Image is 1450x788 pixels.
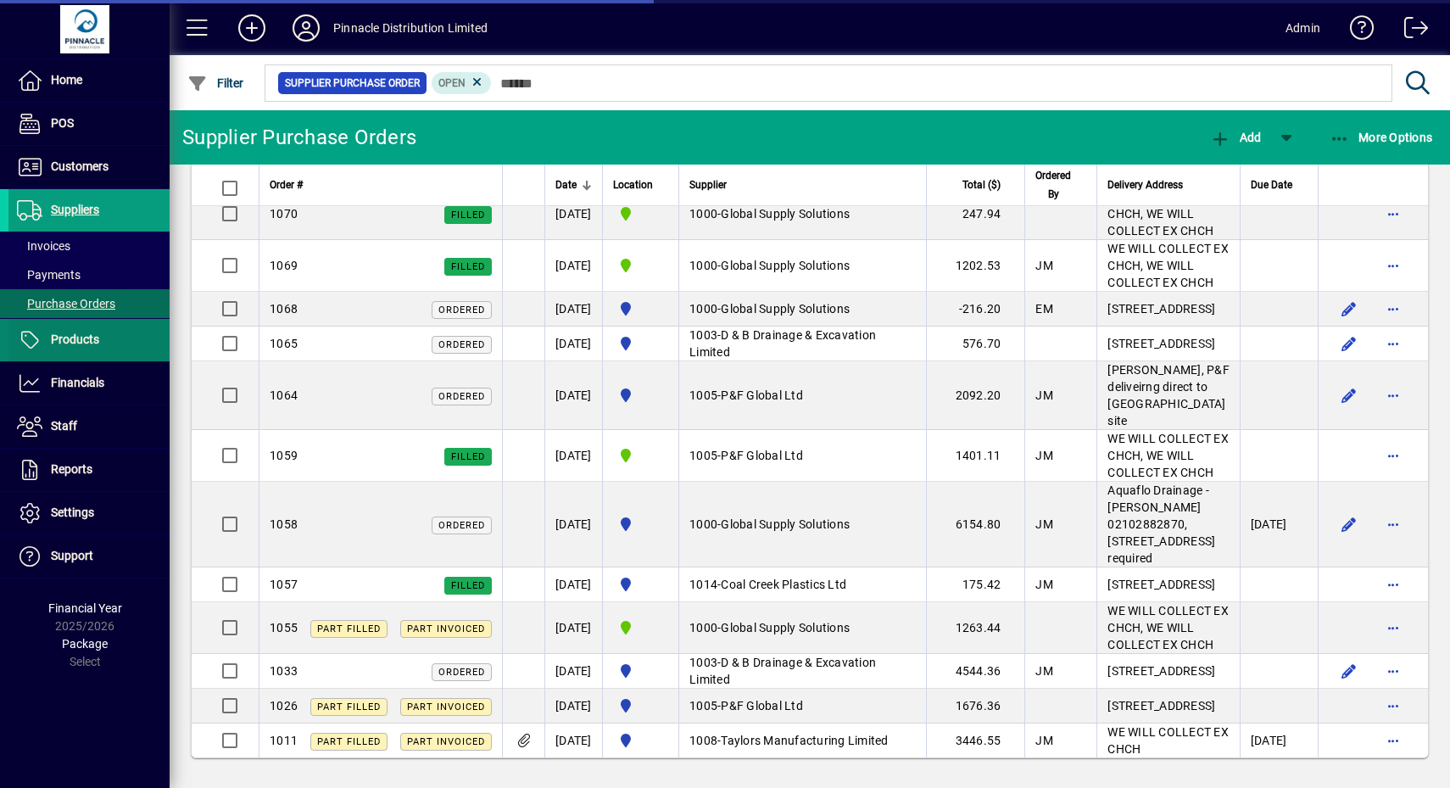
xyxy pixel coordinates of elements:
[8,449,170,491] a: Reports
[678,724,926,757] td: -
[689,578,717,591] span: 1014
[438,391,485,402] span: Ordered
[1380,442,1407,469] button: More options
[926,240,1024,292] td: 1202.53
[678,482,926,567] td: -
[613,385,668,405] span: Pinnacle Distribution
[721,302,850,316] span: Global Supply Solutions
[678,188,926,240] td: -
[613,574,668,595] span: Pinnacle Distribution
[8,260,170,289] a: Payments
[182,124,416,151] div: Supplier Purchase Orders
[926,361,1024,430] td: 2092.20
[51,203,99,216] span: Suppliers
[317,701,381,713] span: Part Filled
[721,621,850,634] span: Global Supply Solutions
[1380,295,1407,322] button: More options
[183,68,248,98] button: Filter
[689,207,717,221] span: 1000
[17,268,81,282] span: Payments
[613,333,668,354] span: Pinnacle Distribution
[721,388,803,402] span: P&F Global Ltd
[613,255,668,276] span: CUSTOMER COLLECTION
[689,302,717,316] span: 1000
[1380,657,1407,685] button: More options
[721,578,846,591] span: Coal Creek Plastics Ltd
[689,517,717,531] span: 1000
[926,689,1024,724] td: 1676.36
[721,517,850,531] span: Global Supply Solutions
[613,445,668,466] span: CUSTOMER COLLECTION
[333,14,488,42] div: Pinnacle Distribution Limited
[926,567,1024,602] td: 175.42
[1035,578,1053,591] span: JM
[1337,3,1375,59] a: Knowledge Base
[544,654,602,689] td: [DATE]
[438,339,485,350] span: Ordered
[1035,166,1086,204] div: Ordered By
[438,77,466,89] span: Open
[1380,382,1407,409] button: More options
[613,618,668,638] span: CUSTOMER COLLECTION
[1336,657,1363,685] button: Edit
[1035,388,1053,402] span: JM
[1096,689,1240,724] td: [STREET_ADDRESS]
[1096,361,1240,430] td: [PERSON_NAME], P&F deliveirng direct to [GEOGRAPHIC_DATA] site
[279,13,333,43] button: Profile
[407,736,485,747] span: Part Invoiced
[438,305,485,316] span: Ordered
[1240,482,1318,567] td: [DATE]
[51,159,109,173] span: Customers
[270,302,298,316] span: 1068
[51,116,74,130] span: POS
[17,297,115,310] span: Purchase Orders
[407,701,485,713] span: Part Invoiced
[555,176,592,194] div: Date
[721,449,803,462] span: P&F Global Ltd
[1240,724,1318,757] td: [DATE]
[1107,176,1183,194] span: Delivery Address
[926,327,1024,361] td: 576.70
[689,328,717,342] span: 1003
[1096,430,1240,482] td: WE WILL COLLECT EX CHCH, WE WILL COLLECT EX CHCH
[544,188,602,240] td: [DATE]
[544,689,602,724] td: [DATE]
[689,176,916,194] div: Supplier
[270,259,298,272] span: 1069
[51,462,92,476] span: Reports
[678,602,926,654] td: -
[926,724,1024,757] td: 3446.55
[270,664,298,678] span: 1033
[438,520,485,531] span: Ordered
[1330,131,1433,144] span: More Options
[962,176,1001,194] span: Total ($)
[926,654,1024,689] td: 4544.36
[225,13,279,43] button: Add
[8,232,170,260] a: Invoices
[1096,188,1240,240] td: WE WILL COLLECT EX CHCH, WE WILL COLLECT EX CHCH
[8,362,170,405] a: Financials
[544,602,602,654] td: [DATE]
[51,506,94,519] span: Settings
[1380,511,1407,538] button: More options
[1380,692,1407,719] button: More options
[51,73,82,87] span: Home
[689,176,727,194] span: Supplier
[1336,295,1363,322] button: Edit
[613,514,668,534] span: Pinnacle Distribution
[613,176,668,194] div: Location
[678,689,926,724] td: -
[1035,517,1053,531] span: JM
[544,430,602,482] td: [DATE]
[1035,259,1053,272] span: JM
[689,621,717,634] span: 1000
[270,388,298,402] span: 1064
[544,327,602,361] td: [DATE]
[1336,330,1363,357] button: Edit
[613,204,668,224] span: CUSTOMER COLLECTION
[689,734,717,747] span: 1008
[1035,302,1053,316] span: EM
[285,75,420,92] span: Supplier Purchase Order
[451,451,485,462] span: Filled
[432,72,492,94] mat-chip: Completion Status: Open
